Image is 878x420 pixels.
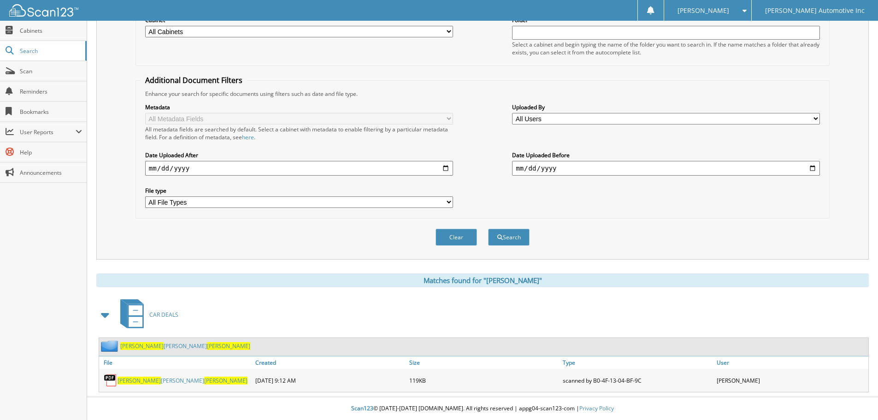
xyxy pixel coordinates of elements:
input: end [512,161,820,176]
div: Matches found for "[PERSON_NAME]" [96,273,869,287]
span: [PERSON_NAME] Automotive Inc [765,8,865,13]
div: Select a cabinet and begin typing the name of the folder you want to search in. If the name match... [512,41,820,56]
a: Privacy Policy [579,404,614,412]
span: [PERSON_NAME] [204,377,247,385]
div: © [DATE]-[DATE] [DOMAIN_NAME]. All rights reserved | appg04-scan123-com | [87,397,878,420]
div: 119KB [407,371,561,390]
span: [PERSON_NAME] [118,377,161,385]
span: Bookmarks [20,108,82,116]
span: Reminders [20,88,82,95]
div: All metadata fields are searched by default. Select a cabinet with metadata to enable filtering b... [145,125,453,141]
span: Announcements [20,169,82,177]
img: scan123-logo-white.svg [9,4,78,17]
a: File [99,356,253,369]
span: Search [20,47,81,55]
a: [PERSON_NAME][PERSON_NAME][PERSON_NAME] [118,377,247,385]
label: Uploaded By [512,103,820,111]
span: Scan [20,67,82,75]
div: scanned by B0-4F-13-04-BF-9C [560,371,714,390]
a: CAR DEALS [115,296,178,333]
div: [DATE] 9:12 AM [253,371,407,390]
img: folder2.png [101,340,120,352]
span: Scan123 [351,404,373,412]
div: Enhance your search for specific documents using filters such as date and file type. [141,90,825,98]
span: Help [20,148,82,156]
a: here [242,133,254,141]
iframe: Chat Widget [832,376,878,420]
a: [PERSON_NAME][PERSON_NAME][PERSON_NAME] [120,342,250,350]
span: [PERSON_NAME] [207,342,250,350]
a: Size [407,356,561,369]
span: [PERSON_NAME] [120,342,164,350]
label: File type [145,187,453,195]
input: start [145,161,453,176]
span: Cabinets [20,27,82,35]
button: Search [488,229,530,246]
legend: Additional Document Filters [141,75,247,85]
a: Created [253,356,407,369]
img: PDF.png [104,373,118,387]
button: Clear [436,229,477,246]
a: Type [560,356,714,369]
span: [PERSON_NAME] [678,8,729,13]
span: User Reports [20,128,76,136]
span: CAR DEALS [149,311,178,319]
label: Date Uploaded Before [512,151,820,159]
label: Metadata [145,103,453,111]
a: User [714,356,868,369]
div: [PERSON_NAME] [714,371,868,390]
label: Date Uploaded After [145,151,453,159]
